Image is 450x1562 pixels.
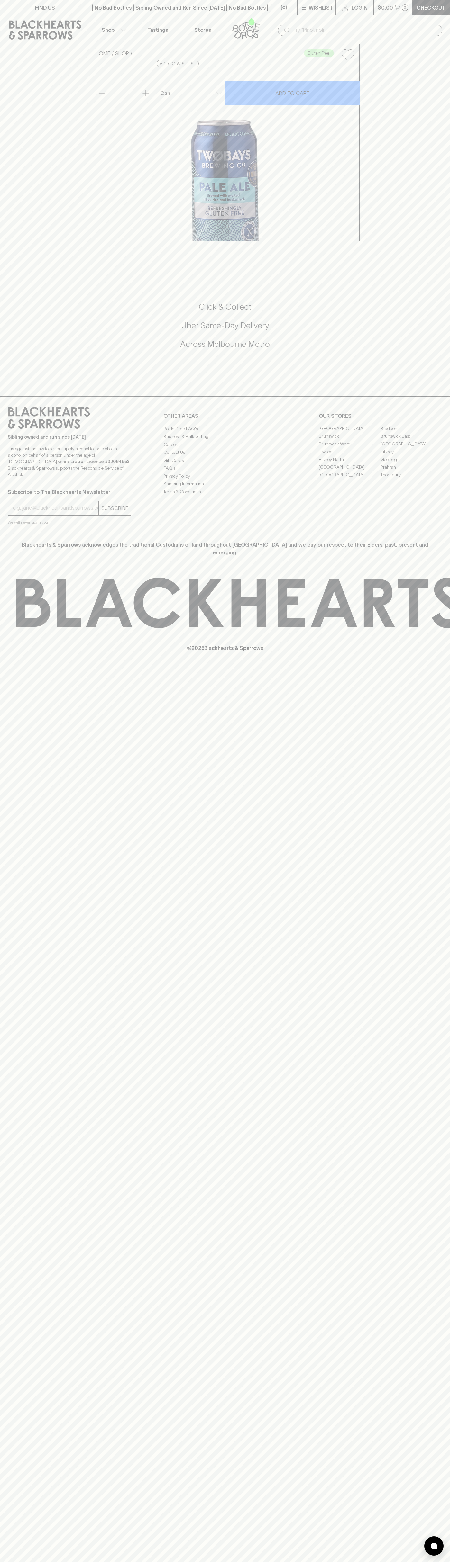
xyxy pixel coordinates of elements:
a: Careers [163,441,287,448]
p: Wishlist [309,4,333,12]
a: Geelong [381,456,442,463]
p: We will never spam you [8,519,131,525]
h5: Across Melbourne Metro [8,339,442,349]
p: It is against the law to sell or supply alcohol to, or to obtain alcohol on behalf of a person un... [8,445,131,478]
img: bubble-icon [431,1543,437,1549]
a: Brunswick East [381,433,442,440]
input: Try "Pinot noir" [293,25,437,35]
p: 0 [404,6,406,9]
a: Fitzroy North [319,456,381,463]
img: 52355.png [90,66,359,241]
a: Terms & Conditions [163,488,287,496]
p: Checkout [417,4,445,12]
a: Prahran [381,463,442,471]
a: Bottle Drop FAQ's [163,425,287,433]
button: ADD TO CART [225,81,360,105]
p: $0.00 [378,4,393,12]
a: Gift Cards [163,456,287,464]
h5: Click & Collect [8,301,442,312]
a: Stores [180,15,225,44]
p: Shop [102,26,115,34]
a: SHOP [115,50,129,56]
a: Fitzroy [381,448,442,456]
a: Elwood [319,448,381,456]
h5: Uber Same-Day Delivery [8,320,442,331]
div: Can [158,87,225,100]
a: Contact Us [163,449,287,456]
button: Add to wishlist [157,60,199,67]
p: Login [352,4,368,12]
p: FIND US [35,4,55,12]
a: Thornbury [381,471,442,479]
div: Call to action block [8,276,442,383]
a: [GEOGRAPHIC_DATA] [319,463,381,471]
p: OUR STORES [319,412,442,420]
button: SUBSCRIBE [99,501,131,515]
p: Can [160,89,170,97]
p: Sibling owned and run since [DATE] [8,434,131,440]
a: Shipping Information [163,480,287,488]
a: [GEOGRAPHIC_DATA] [319,471,381,479]
a: Privacy Policy [163,472,287,480]
p: Stores [194,26,211,34]
p: ADD TO CART [275,89,310,97]
a: [GEOGRAPHIC_DATA] [381,440,442,448]
span: Gluten Free! [304,50,334,57]
p: Tastings [147,26,168,34]
a: FAQ's [163,464,287,472]
p: Subscribe to The Blackhearts Newsletter [8,488,131,496]
a: Brunswick [319,433,381,440]
a: Brunswick West [319,440,381,448]
a: Tastings [135,15,180,44]
a: HOME [96,50,110,56]
p: Blackhearts & Sparrows acknowledges the traditional Custodians of land throughout [GEOGRAPHIC_DAT... [13,541,437,556]
button: Add to wishlist [339,47,357,63]
a: [GEOGRAPHIC_DATA] [319,425,381,433]
a: Braddon [381,425,442,433]
p: OTHER AREAS [163,412,287,420]
button: Shop [90,15,135,44]
p: SUBSCRIBE [101,504,128,512]
strong: Liquor License #32064953 [70,459,130,464]
a: Business & Bulk Gifting [163,433,287,441]
input: e.g. jane@blackheartsandsparrows.com.au [13,503,98,513]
